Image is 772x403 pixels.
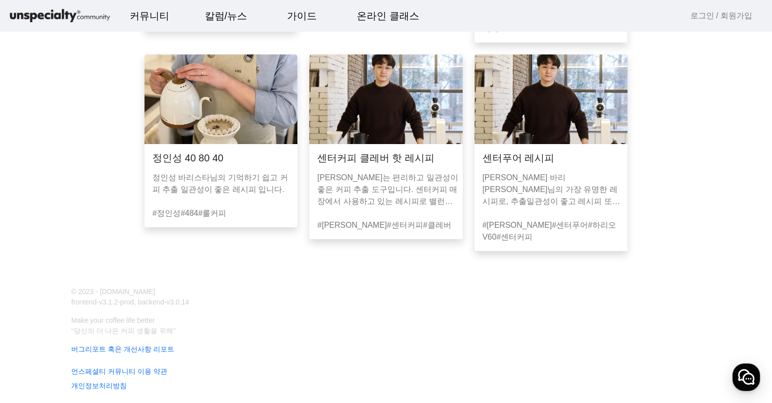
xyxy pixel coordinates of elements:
a: 로그인 / 회원가입 [690,10,752,22]
h3: 정인성 40 80 40 [152,152,223,164]
a: 대화 [65,314,128,339]
a: 정인성 40 80 40정인성 바리스타님의 기억하기 쉽고 커피 추출 일관성이 좋은 레시피 입니다.#정인성#484#룰커피 [139,54,303,251]
a: #룰커피 [198,209,227,217]
a: 가이드 [279,2,325,29]
a: #클레버 [423,221,451,229]
span: 대화 [91,329,102,337]
p: Make your coffee life better “당신의 더 나은 커피 생활을 위해” [65,315,695,336]
a: #센터커피 [387,221,423,229]
a: #[PERSON_NAME] [482,221,552,229]
a: 홈 [3,314,65,339]
img: logo [8,7,112,25]
a: #484 [181,209,198,217]
a: 버그리포트 혹은 개선사항 리포트 [65,344,695,354]
a: 언스페셜티 커뮤니티 이용 약관 [65,366,695,377]
h3: 센터푸어 레시피 [482,152,555,164]
p: 정인성 바리스타님의 기억하기 쉽고 커피 추출 일관성이 좋은 레시피 입니다. [152,172,293,196]
h3: 센터커피 클레버 핫 레시피 [317,152,434,164]
a: #하리오 V60 [482,221,616,241]
a: #정인성 [152,209,181,217]
a: #센터푸어 [552,221,588,229]
span: 홈 [31,329,37,337]
a: 센터커피 클레버 핫 레시피[PERSON_NAME]는 편리하고 일관성이 좋은 커피 추출 도구입니다. 센터커피 매장에서 사용하고 있는 레시피로 밸런스가 훌륭한 커피를 추출해보세요... [303,54,468,251]
a: #[PERSON_NAME] [317,221,386,229]
span: 설정 [153,329,165,337]
p: © 2023 - [DOMAIN_NAME] frontend-v3.1.2-prod, backend-v3.0.14 [65,287,380,307]
a: 커뮤니티 [122,2,177,29]
a: #센터커피 [496,233,532,241]
a: 설정 [128,314,190,339]
a: 온라인 클래스 [349,2,427,29]
a: 칼럼/뉴스 [197,2,255,29]
a: 개인정보처리방침 [65,381,695,391]
p: [PERSON_NAME] 바리[PERSON_NAME]님의 가장 유명한 레시피로, 추출일관성이 좋고 레시피 또한 손기술을 크게 타지 않는 레시피입니다. [482,172,624,207]
a: 센터푸어 레시피[PERSON_NAME] 바리[PERSON_NAME]님의 가장 유명한 레시피로, 추출일관성이 좋고 레시피 또한 손기술을 크게 타지 않는 레시피입니다.#[PERS... [469,54,633,251]
p: [PERSON_NAME]는 편리하고 일관성이 좋은 커피 추출 도구입니다. 센터커피 매장에서 사용하고 있는 레시피로 밸런스가 훌륭한 커피를 추출해보세요. [317,172,458,207]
